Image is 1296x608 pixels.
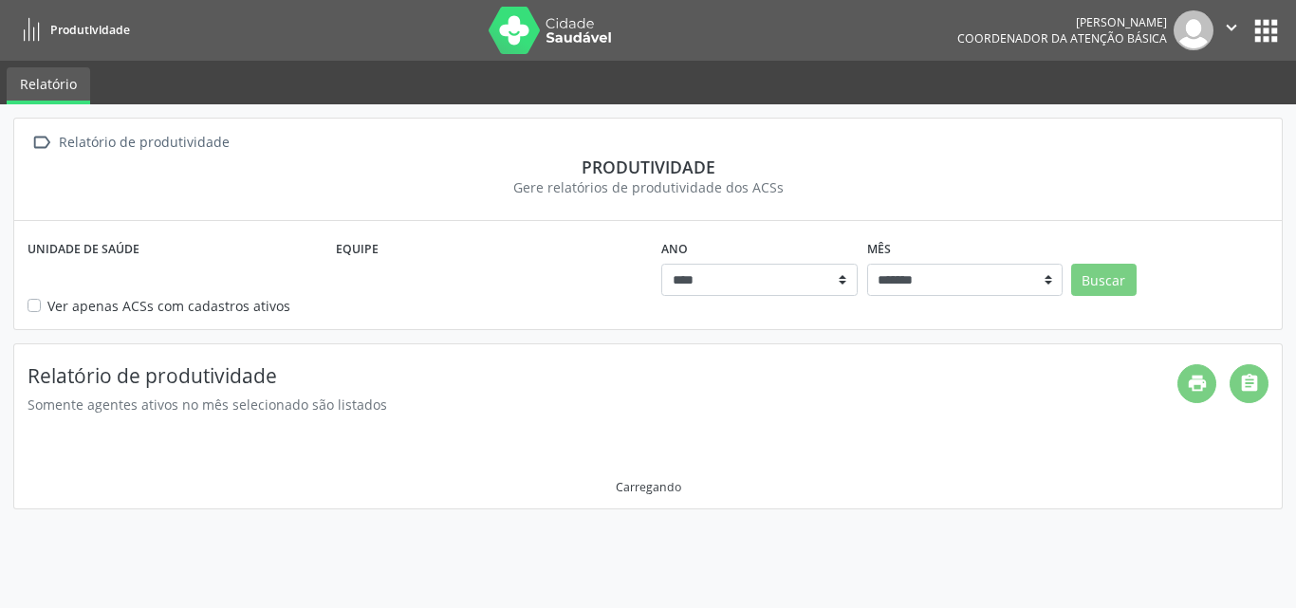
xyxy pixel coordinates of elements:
[13,14,130,46] a: Produtividade
[1250,14,1283,47] button: apps
[616,479,681,495] div: Carregando
[661,234,688,264] label: Ano
[1174,10,1213,50] img: img
[957,14,1167,30] div: [PERSON_NAME]
[867,234,891,264] label: Mês
[50,22,130,38] span: Produtividade
[55,129,232,157] div: Relatório de produtividade
[1071,264,1137,296] button: Buscar
[1221,17,1242,38] i: 
[28,364,1177,388] h4: Relatório de produtividade
[1213,10,1250,50] button: 
[957,30,1167,46] span: Coordenador da Atenção Básica
[47,296,290,316] label: Ver apenas ACSs com cadastros ativos
[336,234,379,264] label: Equipe
[28,395,1177,415] div: Somente agentes ativos no mês selecionado são listados
[28,129,232,157] a:  Relatório de produtividade
[28,234,139,264] label: Unidade de saúde
[28,129,55,157] i: 
[28,157,1268,177] div: Produtividade
[7,67,90,104] a: Relatório
[28,177,1268,197] div: Gere relatórios de produtividade dos ACSs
